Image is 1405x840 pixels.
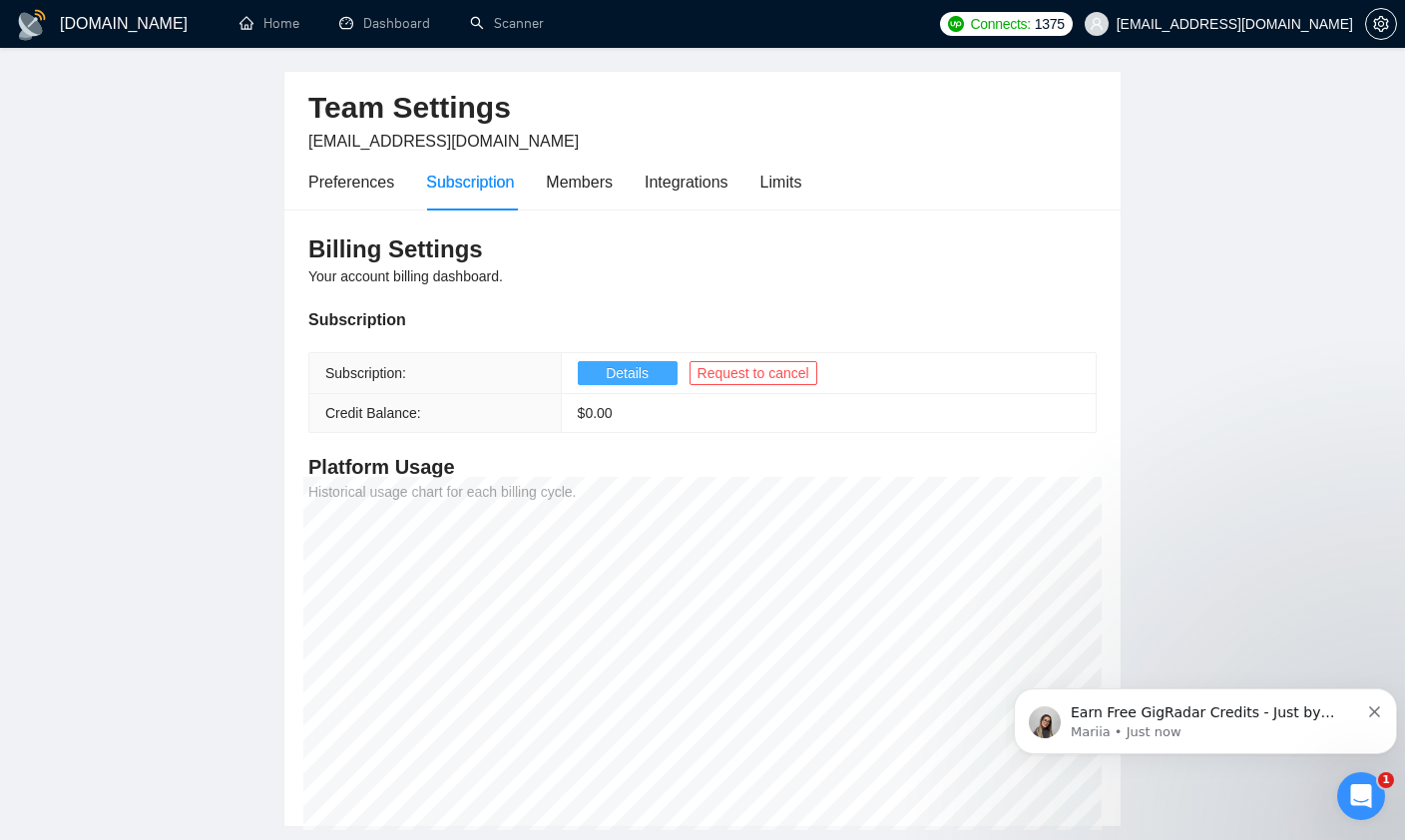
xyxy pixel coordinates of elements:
[698,362,809,384] span: Request to cancel
[1035,13,1065,35] span: 1375
[339,15,430,32] a: dashboardDashboard
[308,170,394,195] div: Preferences
[325,405,421,421] span: Credit Balance:
[578,361,678,385] button: Details
[1378,772,1394,788] span: 1
[1366,16,1396,32] span: setting
[1090,17,1104,31] span: user
[1365,16,1397,32] a: setting
[308,268,503,284] span: Your account billing dashboard.
[690,361,817,385] button: Request to cancel
[606,362,649,384] span: Details
[325,365,406,381] span: Subscription:
[16,9,48,41] img: logo
[578,405,613,421] span: $ 0.00
[970,13,1030,35] span: Connects:
[426,170,514,195] div: Subscription
[308,88,1097,129] h2: Team Settings
[308,233,1097,265] h3: Billing Settings
[948,16,964,32] img: upwork-logo.png
[308,453,1097,481] h4: Platform Usage
[1365,8,1397,40] button: setting
[470,15,544,32] a: searchScanner
[308,307,1097,332] div: Subscription
[546,170,613,195] div: Members
[760,170,802,195] div: Limits
[645,170,728,195] div: Integrations
[308,133,579,150] span: [EMAIL_ADDRESS][DOMAIN_NAME]
[1337,772,1385,820] iframe: Intercom live chat
[239,15,299,32] a: homeHome
[1006,646,1405,786] iframe: Intercom notifications message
